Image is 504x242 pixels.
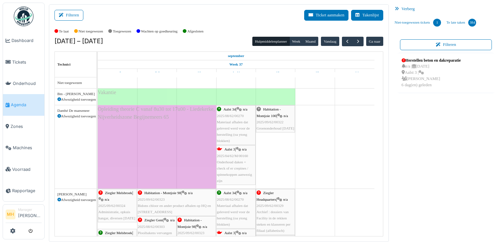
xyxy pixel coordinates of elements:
label: Niet toegewezen [78,29,103,34]
span: Ziegler Headquarters [257,191,276,201]
div: Manager [18,207,42,212]
span: Vakantie [98,90,116,95]
span: Aalst 34 [223,191,236,195]
button: Volgende [352,37,363,46]
span: 2025/08/62/00303 [138,225,165,229]
span: 2025/09/62/00322 [257,120,283,124]
span: Bidons chloor en ander product afhalen op HQ en [STREET_ADDRESS] [138,204,211,214]
div: 1 [433,19,441,27]
span: 2025/09/62/00323 [178,231,204,235]
span: Materiaal afhalen dat geleverd werd voor de herstelling (oa ytong blokken) [217,120,250,143]
a: 8 september 2025 [226,52,246,60]
button: Filteren [400,39,492,50]
span: Machines [13,145,42,151]
a: Machines [3,137,44,158]
a: Herstellen beton en dakreparatie n/a |[DATE] Aalst 3 | [PERSON_NAME]6 dag(en) geleden [400,56,463,90]
span: n/a [188,191,193,195]
span: Zones [10,123,42,130]
span: Administratie, opkuis hangar, diversen [DATE] [98,210,135,220]
div: Niet toegewezen [57,80,94,86]
span: Groenonderhoud [DATE] [257,126,294,130]
button: Takenlijst [351,10,383,21]
span: Ziegler Gent [144,218,163,222]
span: Rapportage [12,188,42,194]
label: Wachten op goedkeuring [141,29,178,34]
a: 12 september 2025 [270,69,281,77]
div: | [217,106,255,144]
span: 2025/09/62/00324 [98,204,125,208]
span: Agenda [11,102,42,108]
span: 2025/08/62/00270 [217,114,244,118]
span: 2025/04/62/M/00160 [217,154,248,158]
span: 2025/09/62/00323 [138,197,165,201]
button: Week [289,37,303,46]
a: MH Manager[PERSON_NAME] [6,207,42,223]
button: Maand [303,37,318,46]
div: | [138,190,215,215]
span: 2025/08/62/00270 [217,197,244,201]
span: Aalst 34 [223,107,236,111]
span: Aalst 3 [224,147,235,151]
span: Voorraad [12,166,42,172]
button: Ga naar [366,37,383,46]
button: Vandaag [321,37,339,46]
a: Week 37 [228,60,244,69]
span: Habitation - Montjoie 100 [257,107,281,117]
div: Herstellen beton en dakreparatie [402,57,461,63]
div: | [98,190,136,221]
a: 8 september 2025 [112,69,123,77]
img: Badge_color-CXgf-gQk.svg [14,7,33,26]
button: Hulpmiddelenplanner [252,37,290,46]
span: n/a [170,218,175,222]
span: n/a [105,197,109,201]
button: Ticket aanmaken [304,10,348,21]
li: MH [6,210,15,219]
a: Zones [3,116,44,137]
span: 2025/09/62/00329 [257,204,283,208]
span: Tickets [12,59,42,65]
label: Afgesloten [187,29,203,34]
label: Te laat [59,29,69,34]
div: Afwezigheid toevoegen [57,197,94,203]
span: n/a [283,114,288,118]
span: Dashboard [11,37,42,44]
div: Danthé De maeseneer [57,108,94,113]
a: Dashboard [3,30,44,51]
span: n/a [242,147,247,151]
span: Materiaal afhalen dat geleverd werd voor de herstelling (oa ytong blokken) [217,204,250,227]
div: | [217,146,255,184]
div: Afwezigheid toevoegen [57,113,94,119]
button: Vorige [342,37,353,46]
a: Rapportage [3,180,44,201]
span: Onderhoud daken + check of er crepines / spinnekoppen aanwezig zijn [217,160,252,183]
div: | [257,190,294,234]
span: Onderhoud [13,80,42,87]
span: n/a [283,197,288,201]
div: 384 [468,19,476,27]
a: Tickets [3,51,44,72]
span: Archief : dossiers van Facility in de rekken steken en klasseren per filiaal (alfabetisch) [257,210,290,233]
li: [PERSON_NAME] [18,207,42,221]
h2: [DATE] – [DATE] [54,37,103,45]
a: 14 september 2025 [349,69,361,77]
a: 11 september 2025 [230,69,242,77]
span: Opleiding theorie C vanaf 8u30 tot 17u00 - Liedekerke, Nijverheidszone Begijnemeers 65 [98,106,215,120]
div: n/a | [DATE] Aalst 3 | [PERSON_NAME] 6 dag(en) geleden [402,63,461,89]
a: 13 september 2025 [309,69,321,77]
div: | [217,190,255,228]
span: Habitation - Montjoie 98 [178,218,202,228]
a: Onderhoud [3,73,44,94]
div: Bm - [PERSON_NAME] [57,91,94,97]
span: n/a [203,225,207,229]
span: Ziegler Melsbroek [105,191,132,195]
span: n/a [242,231,247,235]
span: Ziegler Melsbroek [105,231,132,235]
div: [PERSON_NAME] [57,192,94,197]
span: Aalst 3 [224,231,235,235]
a: Voorraad [3,158,44,180]
span: n/a [243,191,247,195]
div: | [257,106,294,131]
span: Technici [57,62,71,66]
div: Verberg [392,4,500,14]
